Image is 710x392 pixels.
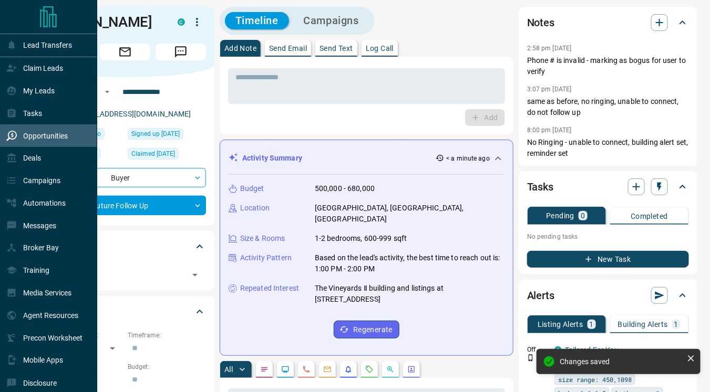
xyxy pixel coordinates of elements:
div: Activity Summary< a minute ago [229,149,505,168]
h1: [PERSON_NAME] [44,14,162,30]
div: Tue Jul 22 2025 [128,148,206,163]
p: Completed [631,213,668,220]
p: 500,000 - 680,000 [315,183,375,194]
p: All [224,366,233,373]
div: Mon Jul 01 2024 [128,128,206,143]
a: Tailored For You [565,346,619,354]
p: Repeated Interest [240,283,299,294]
span: Claimed [DATE] [131,149,175,159]
svg: Notes [260,365,269,374]
button: Timeline [225,12,289,29]
svg: Opportunities [386,365,395,374]
svg: Push Notification Only [527,354,534,362]
h2: Notes [527,14,554,31]
svg: Listing Alerts [344,365,353,374]
p: Add Note [224,45,256,52]
div: Tasks [527,174,689,199]
div: Criteria [44,299,206,324]
p: The Vineyards Ⅱ building and listings at [STREET_ADDRESS] [315,283,505,305]
a: [EMAIL_ADDRESS][DOMAIN_NAME] [73,110,191,118]
p: 8:00 pm [DATE] [527,126,572,134]
p: No pending tasks [527,229,689,245]
p: Off [527,345,548,354]
svg: Lead Browsing Activity [281,365,290,374]
span: Signed up [DATE] [131,129,180,139]
h2: Tasks [527,178,553,195]
p: Budget: [128,362,206,372]
div: condos.ca [178,18,185,26]
button: New Task [527,251,689,268]
p: 2:58 pm [DATE] [527,45,572,52]
div: Future Follow Up [44,196,206,215]
div: condos.ca [554,346,562,354]
p: 1-2 bedrooms, 600-999 sqft [315,233,407,244]
p: 1 [590,321,594,328]
p: Size & Rooms [240,233,285,244]
p: < a minute ago [446,154,490,163]
h2: Alerts [527,287,554,304]
svg: Calls [302,365,311,374]
button: Campaigns [293,12,369,29]
p: Based on the lead's activity, the best time to reach out is: 1:00 PM - 2:00 PM [315,252,505,274]
p: 3:07 pm [DATE] [527,86,572,93]
p: Location [240,203,270,214]
div: Alerts [527,283,689,308]
p: 0 [581,212,585,219]
svg: Emails [323,365,332,374]
p: Phone # is invalid - marking as bogus for user to verify [527,55,689,77]
div: Notes [527,10,689,35]
span: Email [100,44,150,60]
p: Activity Summary [242,153,302,164]
p: Activity Pattern [240,252,292,263]
p: Send Text [320,45,353,52]
p: Pending [546,212,574,219]
p: Budget [240,183,264,194]
button: Open [188,268,202,282]
div: Buyer [44,168,206,187]
p: same as before, no ringing, unable to connect, do not follow up [527,96,689,118]
p: Building Alerts [618,321,668,328]
svg: Requests [365,365,374,374]
svg: Agent Actions [407,365,416,374]
p: [GEOGRAPHIC_DATA], [GEOGRAPHIC_DATA], [GEOGRAPHIC_DATA] [315,203,505,225]
p: Send Email [269,45,307,52]
button: Regenerate [334,321,399,338]
div: Tags [44,234,206,259]
p: Log Call [366,45,394,52]
p: Timeframe: [128,331,206,340]
p: 1 [674,321,678,328]
div: Changes saved [560,357,683,366]
p: Listing Alerts [538,321,583,328]
button: Open [101,86,114,98]
span: Message [156,44,206,60]
p: No Ringing - unable to connect, building alert set, reminder set [527,137,689,159]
